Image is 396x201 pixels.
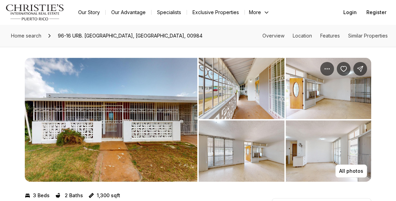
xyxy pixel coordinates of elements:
[343,10,357,15] span: Login
[366,10,386,15] span: Register
[187,8,244,17] a: Exclusive Properties
[320,33,340,39] a: Skip to: Features
[97,193,120,198] p: 1,300 sqft
[106,8,151,17] a: Our Advantage
[286,120,372,182] button: View image gallery
[25,58,371,182] div: Listing Photos
[33,193,50,198] p: 3 Beds
[348,33,388,39] a: Skip to: Similar Properties
[262,33,388,39] nav: Page section menu
[320,62,334,76] button: Property options
[362,6,390,19] button: Register
[25,58,197,182] li: 1 of 5
[25,58,197,182] button: View image gallery
[199,58,284,119] button: View image gallery
[339,6,361,19] button: Login
[245,8,274,17] button: More
[339,168,363,174] p: All photos
[335,165,367,178] button: All photos
[55,30,205,41] span: 96-16 URB. [GEOGRAPHIC_DATA], [GEOGRAPHIC_DATA], 00984
[65,193,83,198] p: 2 Baths
[199,120,284,182] button: View image gallery
[8,30,44,41] a: Home search
[73,8,105,17] a: Our Story
[293,33,312,39] a: Skip to: Location
[11,33,41,39] span: Home search
[199,58,371,182] li: 2 of 5
[262,33,284,39] a: Skip to: Overview
[286,58,372,119] button: View image gallery
[152,8,187,17] a: Specialists
[337,62,351,76] button: Save Property: 96-16 URB. VILLA CAROLINA
[353,62,367,76] button: Share Property: 96-16 URB. VILLA CAROLINA
[6,4,64,21] img: logo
